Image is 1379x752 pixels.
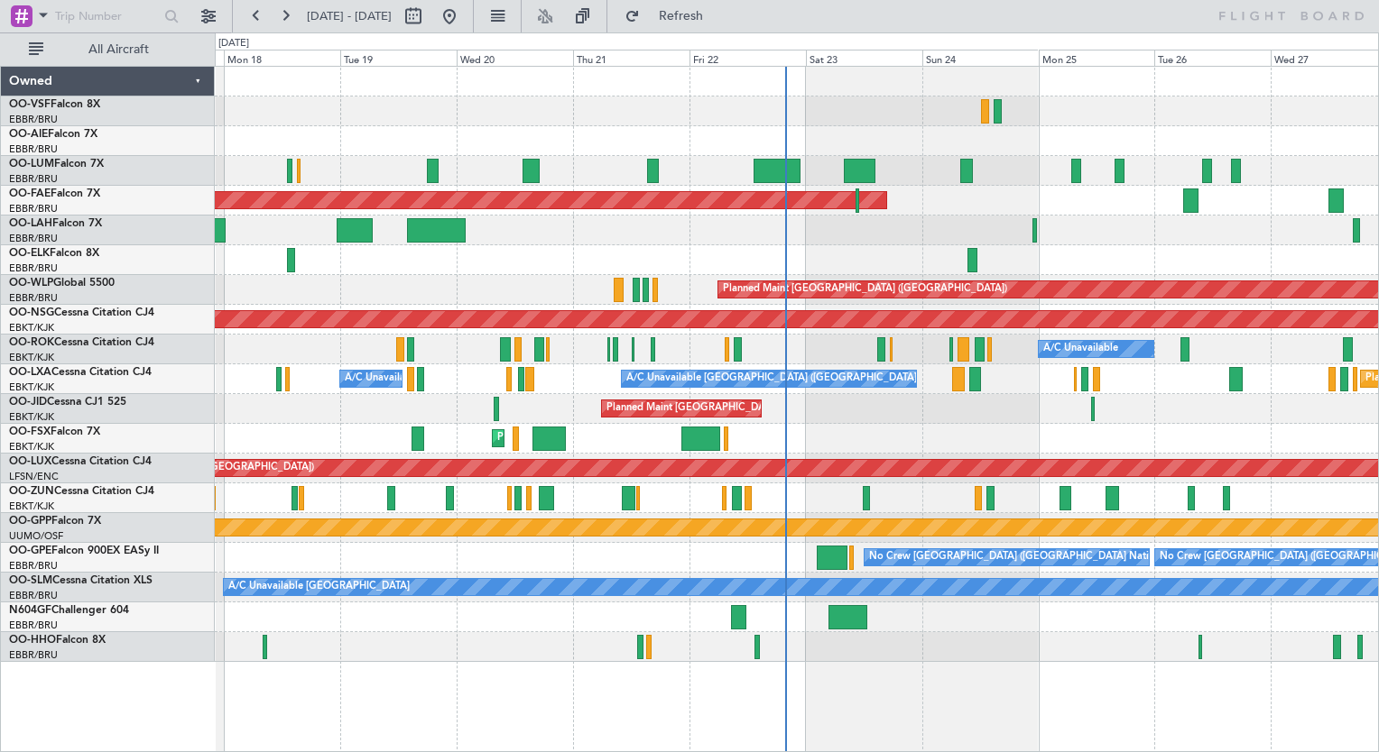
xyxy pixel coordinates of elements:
div: Tue 26 [1154,50,1271,66]
a: EBBR/BRU [9,619,58,632]
a: EBKT/KJK [9,410,54,424]
a: EBBR/BRU [9,113,58,126]
a: EBBR/BRU [9,232,58,245]
a: OO-GPPFalcon 7X [9,516,101,527]
a: OO-LXACessna Citation CJ4 [9,367,152,378]
div: Mon 18 [224,50,340,66]
a: EBKT/KJK [9,351,54,364]
span: Refresh [643,10,719,23]
a: EBBR/BRU [9,559,58,573]
a: OO-WLPGlobal 5500 [9,278,115,289]
span: N604GF [9,605,51,616]
div: Wed 20 [457,50,573,66]
span: OO-GPP [9,516,51,527]
span: [DATE] - [DATE] [307,8,392,24]
a: OO-AIEFalcon 7X [9,129,97,140]
div: A/C Unavailable [1043,335,1118,362]
a: OO-ELKFalcon 8X [9,248,99,259]
a: EBBR/BRU [9,648,58,662]
div: Planned Maint [GEOGRAPHIC_DATA] ([GEOGRAPHIC_DATA]) [606,395,891,422]
a: EBBR/BRU [9,589,58,602]
a: EBBR/BRU [9,261,58,275]
input: Trip Number [55,3,159,30]
a: EBKT/KJK [9,440,54,454]
a: EBBR/BRU [9,172,58,186]
div: Sun 24 [922,50,1039,66]
span: OO-WLP [9,278,53,289]
span: OO-FAE [9,188,51,199]
div: Sat 23 [806,50,922,66]
span: All Aircraft [47,43,190,56]
button: Refresh [616,2,725,31]
div: Fri 22 [689,50,806,66]
a: OO-HHOFalcon 8X [9,635,106,646]
span: OO-ZUN [9,486,54,497]
div: Tue 19 [340,50,457,66]
a: OO-FSXFalcon 7X [9,426,100,437]
a: EBBR/BRU [9,202,58,216]
a: OO-ROKCessna Citation CJ4 [9,337,154,348]
div: No Crew [GEOGRAPHIC_DATA] ([GEOGRAPHIC_DATA] National) [869,544,1171,571]
span: OO-LXA [9,367,51,378]
a: OO-LUMFalcon 7X [9,159,104,170]
span: OO-GPE [9,546,51,556]
span: OO-JID [9,397,47,408]
div: [DATE] [218,36,249,51]
a: OO-ZUNCessna Citation CJ4 [9,486,154,497]
a: OO-FAEFalcon 7X [9,188,100,199]
a: UUMO/OSF [9,529,63,543]
div: Planned Maint Kortrijk-[GEOGRAPHIC_DATA] [497,425,708,452]
a: N604GFChallenger 604 [9,605,129,616]
span: OO-HHO [9,635,56,646]
span: OO-ELK [9,248,50,259]
a: LFSN/ENC [9,470,59,483]
a: OO-SLMCessna Citation XLS [9,575,153,586]
div: Mon 25 [1039,50,1155,66]
span: OO-VSF [9,99,51,110]
a: EBKT/KJK [9,500,54,513]
a: OO-NSGCessna Citation CJ4 [9,307,154,318]
div: Thu 21 [573,50,689,66]
a: OO-LAHFalcon 7X [9,218,102,229]
a: EBKT/KJK [9,381,54,394]
span: OO-ROK [9,337,54,348]
a: EBBR/BRU [9,142,58,156]
div: A/C Unavailable [GEOGRAPHIC_DATA] ([GEOGRAPHIC_DATA] National) [626,365,962,392]
span: OO-NSG [9,307,54,318]
a: OO-VSFFalcon 8X [9,99,100,110]
a: OO-LUXCessna Citation CJ4 [9,456,152,467]
span: OO-SLM [9,575,52,586]
a: EBBR/BRU [9,291,58,305]
span: OO-AIE [9,129,48,140]
div: A/C Unavailable [GEOGRAPHIC_DATA] [228,573,410,601]
a: EBKT/KJK [9,321,54,335]
span: OO-LUM [9,159,54,170]
a: OO-JIDCessna CJ1 525 [9,397,126,408]
div: A/C Unavailable [GEOGRAPHIC_DATA] ([GEOGRAPHIC_DATA] National) [345,365,680,392]
span: OO-LUX [9,456,51,467]
a: OO-GPEFalcon 900EX EASy II [9,546,159,556]
span: OO-LAH [9,218,52,229]
button: All Aircraft [20,35,196,64]
div: Planned Maint [GEOGRAPHIC_DATA] ([GEOGRAPHIC_DATA]) [723,276,1007,303]
span: OO-FSX [9,426,51,437]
